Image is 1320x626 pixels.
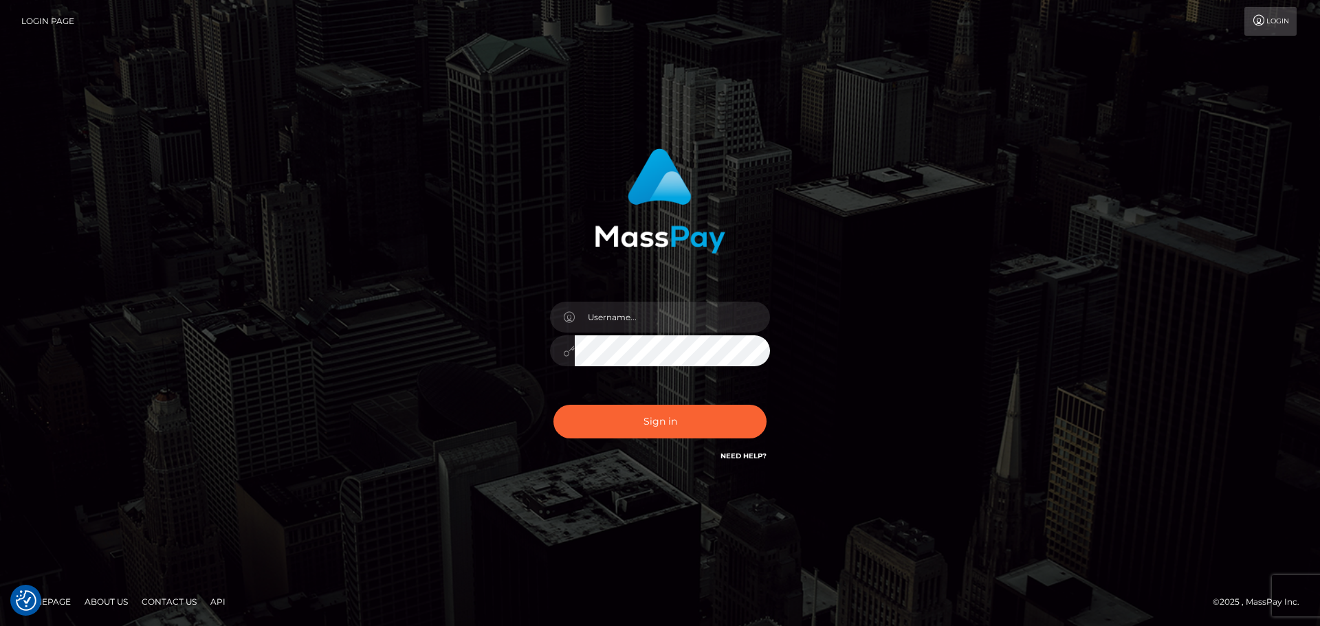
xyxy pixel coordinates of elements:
[553,405,767,438] button: Sign in
[16,590,36,611] img: Revisit consent button
[575,302,770,333] input: Username...
[205,591,231,612] a: API
[595,148,725,254] img: MassPay Login
[136,591,202,612] a: Contact Us
[1213,594,1310,610] div: © 2025 , MassPay Inc.
[16,590,36,611] button: Consent Preferences
[79,591,133,612] a: About Us
[15,591,76,612] a: Homepage
[720,451,767,460] a: Need Help?
[1244,7,1297,36] a: Login
[21,7,74,36] a: Login Page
